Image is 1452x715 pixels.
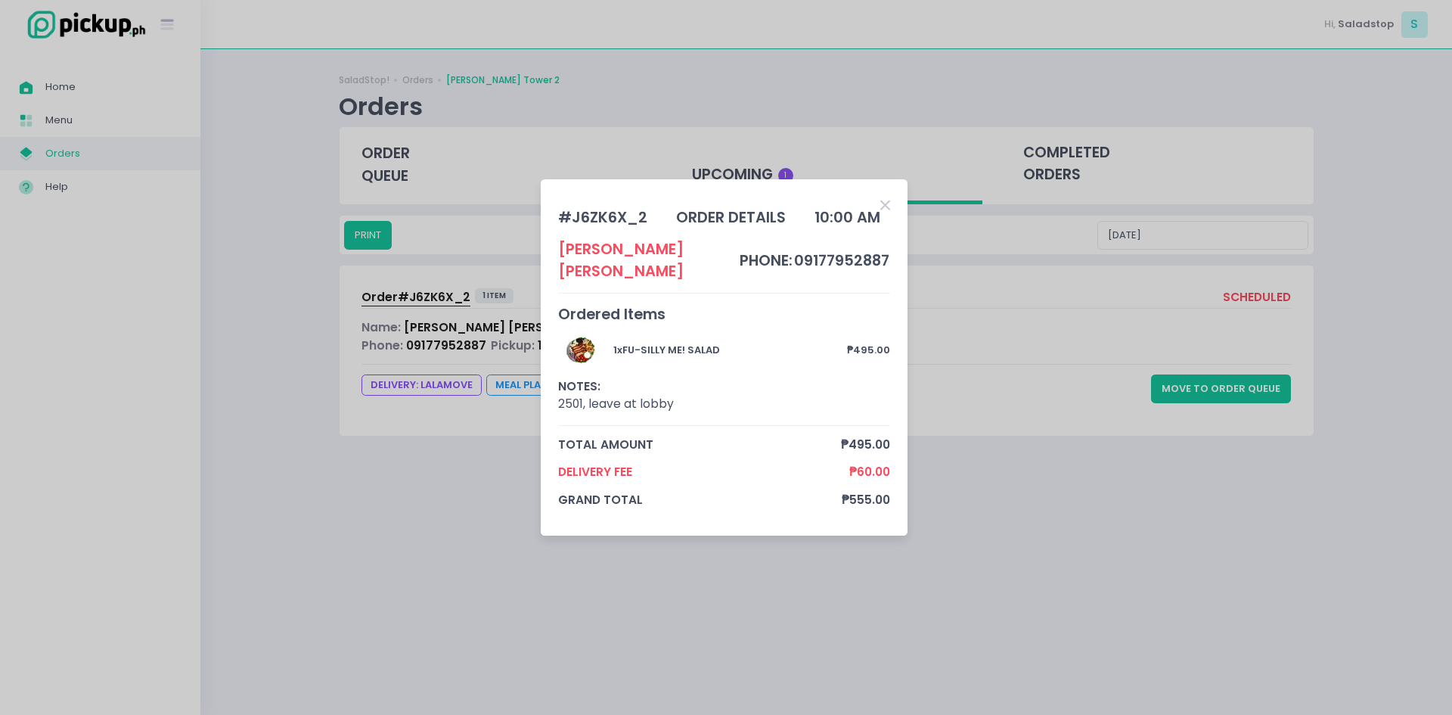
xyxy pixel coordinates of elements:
[849,463,890,480] span: ₱60.00
[739,238,793,283] td: phone:
[842,491,890,508] span: ₱555.00
[558,491,842,508] span: grand total
[794,250,889,271] span: 09177952887
[558,207,647,228] div: # J6ZK6X_2
[558,436,842,453] span: total amount
[676,207,786,228] div: order details
[558,238,740,283] div: [PERSON_NAME] [PERSON_NAME]
[558,303,891,325] div: Ordered Items
[880,197,890,212] button: Close
[558,463,850,480] span: Delivery Fee
[814,207,880,228] div: 10:00 AM
[841,436,890,453] span: ₱495.00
